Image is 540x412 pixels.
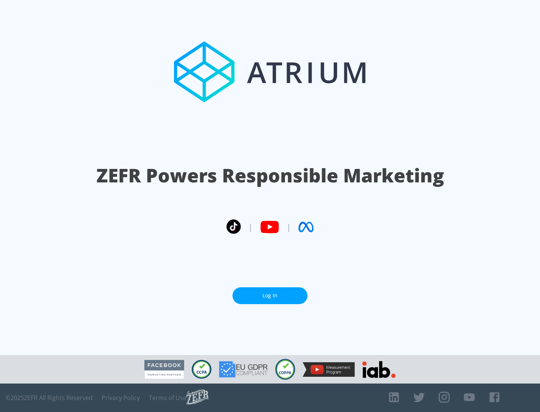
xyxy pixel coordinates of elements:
img: GDPR Compliant [219,361,268,378]
img: COPPA Compliant [275,359,295,380]
a: Log In [232,287,307,304]
span: © 2025 ZEFR All Rights Reserved [6,394,93,402]
img: YouTube Measurement Program [303,362,355,377]
a: Terms of Use [149,394,186,402]
img: IAB [362,361,396,378]
a: Privacy Policy [102,394,140,402]
img: Facebook Marketing Partner [144,360,184,379]
img: CCPA Compliant [192,360,211,379]
span: | [248,221,253,233]
span: | [286,221,291,233]
h1: ZEFR Powers Responsible Marketing [96,163,444,188]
